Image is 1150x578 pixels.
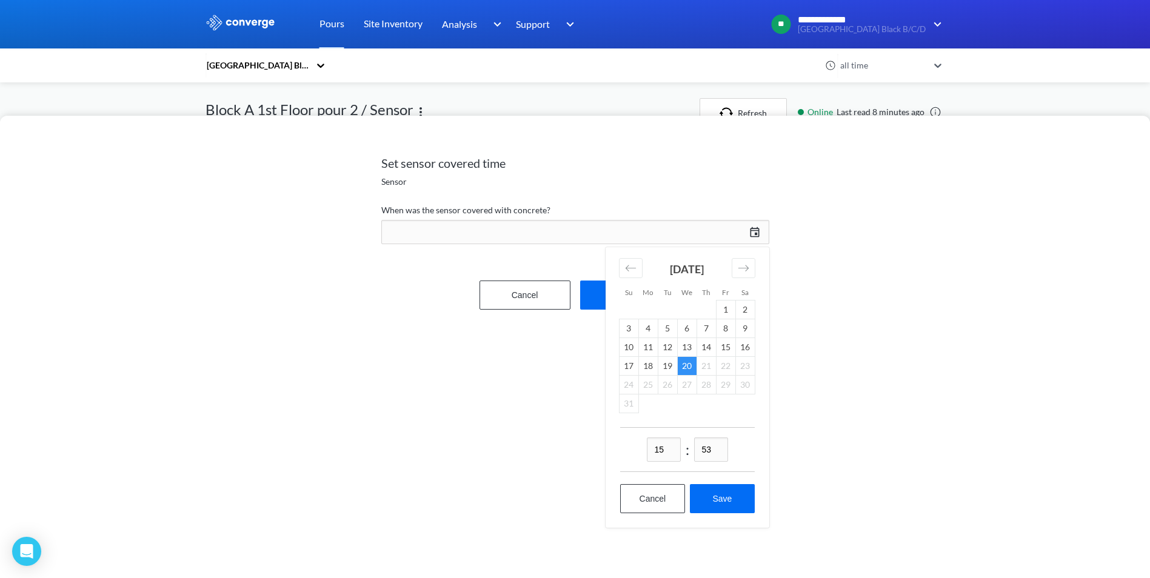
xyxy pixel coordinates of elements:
[619,319,638,337] td: Sunday, August 3, 2025
[664,288,671,296] small: Tu
[606,247,769,528] div: Calendar
[480,281,570,310] button: Cancel
[638,319,658,337] td: Monday, August 4, 2025
[732,258,755,278] div: Move forward to switch to the next month.
[716,319,735,337] td: Friday, August 8, 2025
[697,356,716,375] td: Not available. Thursday, August 21, 2025
[381,203,769,218] label: When was the sensor covered with concrete?
[677,375,697,394] td: Not available. Wednesday, August 27, 2025
[206,15,276,30] img: logo_ewhite.svg
[485,17,504,32] img: downArrow.svg
[619,375,638,394] td: Not available. Sunday, August 24, 2025
[716,337,735,356] td: Friday, August 15, 2025
[677,319,697,337] td: Wednesday, August 6, 2025
[638,337,658,356] td: Monday, August 11, 2025
[625,288,632,296] small: Su
[722,288,729,296] small: Fr
[647,437,681,462] input: hh
[735,375,755,394] td: Not available. Saturday, August 30, 2025
[716,356,735,375] td: Not available. Friday, August 22, 2025
[619,356,638,375] td: Sunday, August 17, 2025
[580,281,671,310] button: Start
[381,156,769,170] h2: Set sensor covered time
[670,262,704,276] strong: [DATE]
[12,537,41,566] div: Open Intercom Messenger
[686,438,689,461] span: :
[677,356,697,375] td: Selected. Wednesday, August 20, 2025
[716,375,735,394] td: Not available. Friday, August 29, 2025
[735,356,755,375] td: Not available. Saturday, August 23, 2025
[658,337,677,356] td: Tuesday, August 12, 2025
[690,484,754,513] button: Save
[926,17,945,32] img: downArrow.svg
[735,319,755,337] td: Saturday, August 9, 2025
[643,288,653,296] small: Mo
[638,356,658,375] td: Monday, August 18, 2025
[798,25,926,34] span: [GEOGRAPHIC_DATA] Black B/C/D
[677,337,697,356] td: Wednesday, August 13, 2025
[735,300,755,319] td: Saturday, August 2, 2025
[741,288,749,296] small: Sa
[658,319,677,337] td: Tuesday, August 5, 2025
[694,437,728,462] input: mm
[516,16,550,32] span: Support
[697,319,716,337] td: Thursday, August 7, 2025
[620,484,686,513] button: Cancel
[697,375,716,394] td: Not available. Thursday, August 28, 2025
[702,288,710,296] small: Th
[619,258,643,278] div: Move backward to switch to the previous month.
[658,356,677,375] td: Tuesday, August 19, 2025
[658,375,677,394] td: Not available. Tuesday, August 26, 2025
[381,175,407,188] span: Sensor
[558,17,578,32] img: downArrow.svg
[681,288,692,296] small: We
[716,300,735,319] td: Friday, August 1, 2025
[442,16,477,32] span: Analysis
[619,337,638,356] td: Sunday, August 10, 2025
[735,337,755,356] td: Saturday, August 16, 2025
[638,375,658,394] td: Not available. Monday, August 25, 2025
[619,394,638,413] td: Not available. Sunday, August 31, 2025
[697,337,716,356] td: Thursday, August 14, 2025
